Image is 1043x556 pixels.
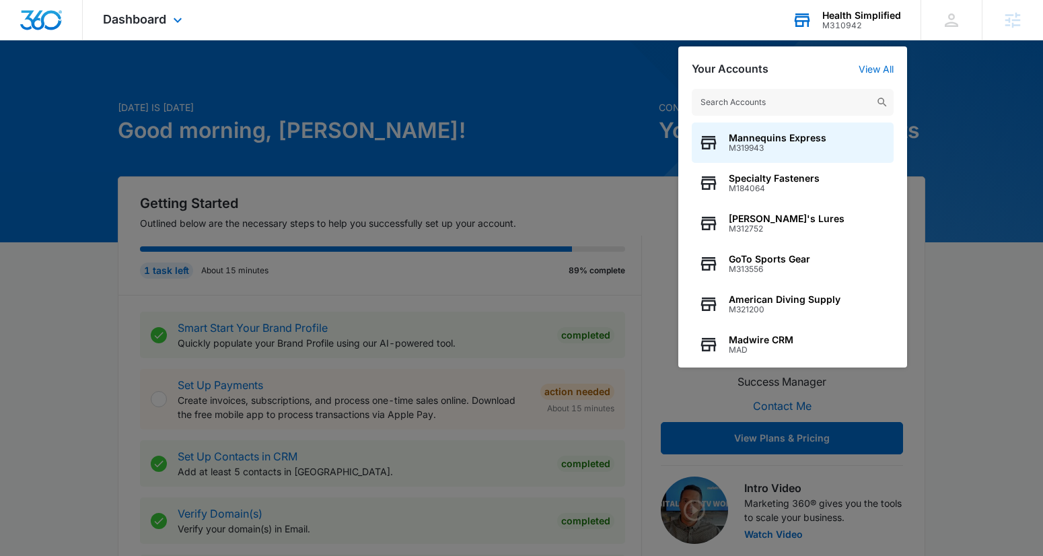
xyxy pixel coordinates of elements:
[822,10,901,21] div: account name
[729,133,826,143] span: Mannequins Express
[692,63,768,75] h2: Your Accounts
[729,345,793,355] span: MAD
[692,163,894,203] button: Specialty FastenersM184064
[822,21,901,30] div: account id
[729,184,820,193] span: M184064
[729,305,840,314] span: M321200
[729,294,840,305] span: American Diving Supply
[692,244,894,284] button: GoTo Sports GearM313556
[729,213,844,224] span: [PERSON_NAME]'s Lures
[692,89,894,116] input: Search Accounts
[729,335,793,345] span: Madwire CRM
[729,143,826,153] span: M319943
[859,63,894,75] a: View All
[692,324,894,365] button: Madwire CRMMAD
[729,254,810,265] span: GoTo Sports Gear
[692,284,894,324] button: American Diving SupplyM321200
[729,265,810,274] span: M313556
[692,203,894,244] button: [PERSON_NAME]'s LuresM312752
[103,12,166,26] span: Dashboard
[692,123,894,163] button: Mannequins ExpressM319943
[729,224,844,234] span: M312752
[729,173,820,184] span: Specialty Fasteners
